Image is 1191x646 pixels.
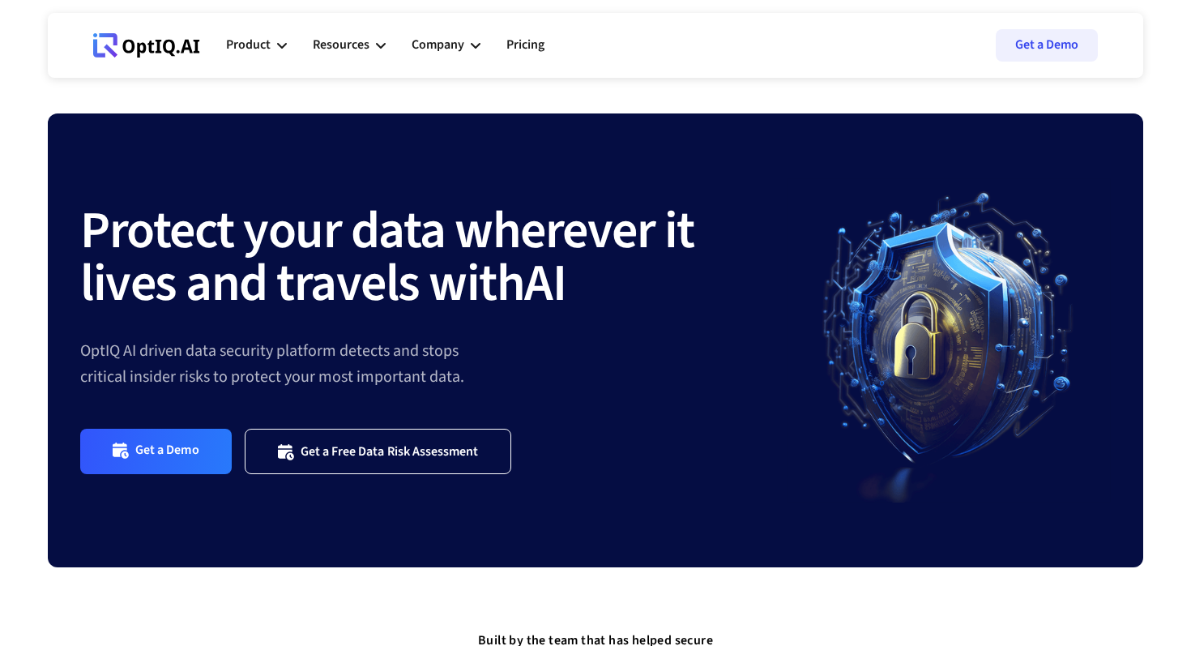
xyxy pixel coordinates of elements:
div: OptIQ AI driven data security platform detects and stops critical insider risks to protect your m... [80,338,787,390]
div: Product [226,21,287,70]
div: Resources [313,21,386,70]
a: Get a Demo [80,429,232,473]
div: Webflow Homepage [93,57,94,58]
div: Get a Demo [135,442,199,460]
div: Resources [313,34,369,56]
a: Get a Free Data Risk Assessment [245,429,512,473]
div: Company [412,34,464,56]
a: Get a Demo [996,29,1098,62]
div: Get a Free Data Risk Assessment [301,443,479,460]
strong: AI [524,246,566,321]
a: Pricing [506,21,544,70]
div: Company [412,21,480,70]
a: Webflow Homepage [93,21,200,70]
strong: Protect your data wherever it lives and travels with [80,194,694,321]
div: Product [226,34,271,56]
